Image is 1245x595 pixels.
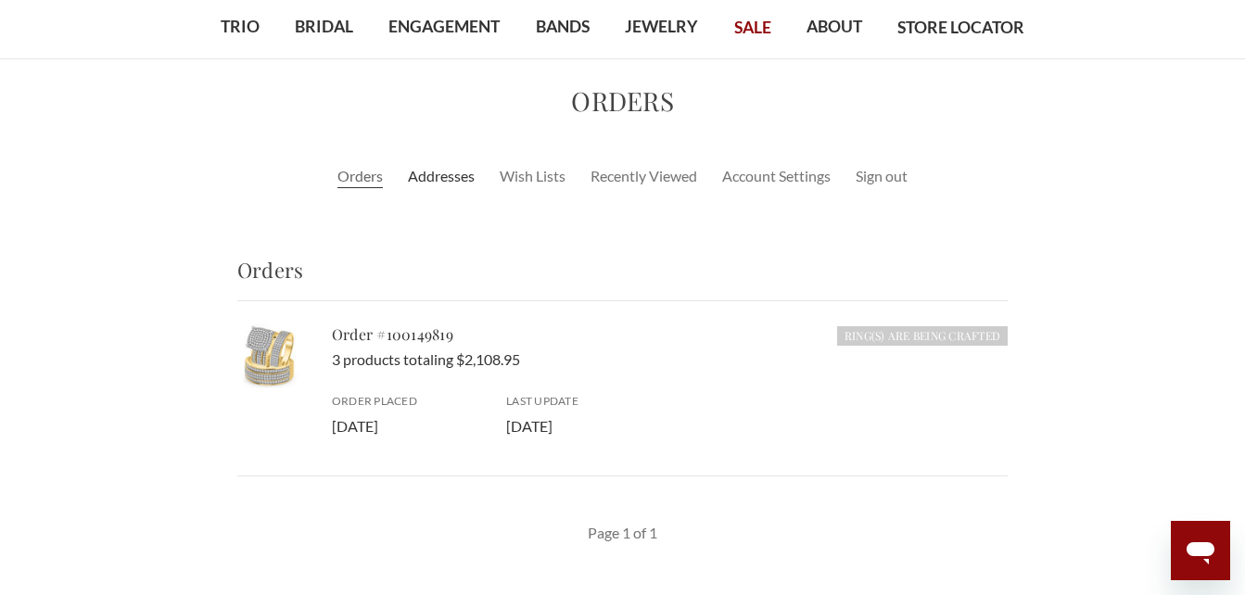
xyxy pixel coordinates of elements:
[332,324,453,344] a: Order #100149819
[506,393,658,410] h6: Last Update
[332,417,378,435] span: [DATE]
[807,15,862,39] span: ABOUT
[825,57,844,59] button: submenu toggle
[44,82,1201,120] h1: Orders
[295,15,353,39] span: BRIDAL
[237,255,1008,301] h3: Orders
[408,165,475,187] a: Addresses
[237,323,302,388] img: Photo of Jia 1 1/4 ct tw. Diamond Cushion Cluster Trio Set 14K Yellow Gold [BT422Y-C029]
[722,165,831,187] a: Account Settings
[435,57,453,59] button: submenu toggle
[653,57,671,59] button: submenu toggle
[388,15,500,39] span: ENGAGEMENT
[837,326,1008,346] h6: Ring(s) are Being Crafted
[500,165,565,187] a: Wish Lists
[587,521,658,545] li: Page 1 of 1
[221,15,260,39] span: TRIO
[337,165,383,187] a: Orders
[734,16,771,40] span: SALE
[856,165,908,187] a: Sign out
[231,57,249,59] button: submenu toggle
[625,15,698,39] span: JEWELRY
[897,16,1024,40] span: STORE LOCATOR
[1171,521,1230,580] iframe: Button to launch messaging window
[536,15,590,39] span: BANDS
[553,57,572,59] button: submenu toggle
[332,393,484,410] h6: Order Placed
[591,165,697,187] a: Recently Viewed
[506,417,553,435] span: [DATE]
[315,57,334,59] button: submenu toggle
[332,348,1008,371] p: 3 products totaling $2,108.95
